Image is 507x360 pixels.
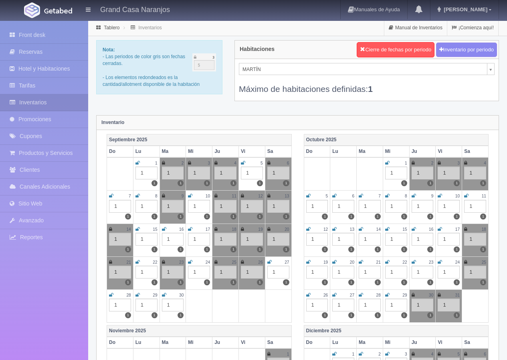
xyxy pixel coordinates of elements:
[206,260,210,264] small: 24
[375,214,381,220] label: 1
[480,279,486,285] label: 1
[265,146,291,157] th: Sa
[155,161,158,165] small: 1
[436,337,462,348] th: Vi
[257,180,263,186] label: 1
[283,214,289,220] label: 1
[267,233,289,246] div: 1
[427,279,433,285] label: 1
[241,266,263,279] div: 1
[257,246,263,252] label: 1
[101,120,124,125] strong: Inventario
[409,146,436,157] th: Ju
[409,337,436,348] th: Ju
[160,337,186,348] th: Ma
[402,260,407,264] small: 22
[455,293,460,297] small: 31
[230,180,236,186] label: 1
[330,146,357,157] th: Lu
[304,134,489,146] th: Octubre 2025
[332,266,354,279] div: 1
[484,352,486,356] small: 6
[442,6,487,12] span: [PERSON_NAME]
[429,260,433,264] small: 23
[464,233,486,246] div: 1
[239,75,495,95] div: Máximo de habitaciones definidas:
[332,200,354,213] div: 1
[178,312,184,318] label: 1
[24,2,40,18] img: Getabed
[188,266,210,279] div: 1
[454,246,460,252] label: 1
[96,40,222,94] div: - Las periodos de color gris son fechas cerradas. - Los elementos redondeados es la cantidad/allo...
[126,293,131,297] small: 28
[401,214,407,220] label: 1
[458,161,460,165] small: 3
[151,214,158,220] label: 1
[261,161,263,165] small: 5
[385,200,407,213] div: 1
[133,146,160,157] th: Lu
[306,299,328,311] div: 1
[454,180,460,186] label: 1
[332,299,354,311] div: 1
[138,25,162,31] a: Inventarios
[464,266,486,279] div: 1
[160,146,186,157] th: Ma
[204,214,210,220] label: 1
[240,46,275,52] h4: Habitaciones
[455,260,460,264] small: 24
[378,194,381,198] small: 7
[285,227,289,232] small: 20
[359,266,381,279] div: 1
[429,227,433,232] small: 16
[107,325,292,337] th: Noviembre 2025
[153,260,157,264] small: 22
[359,200,381,213] div: 1
[234,161,236,165] small: 4
[438,299,460,311] div: 1
[133,337,160,348] th: Lu
[306,233,328,246] div: 1
[103,47,115,53] b: Nota:
[162,299,184,311] div: 1
[100,4,170,14] h4: Grand Casa Naranjos
[405,194,407,198] small: 8
[412,167,434,179] div: 1
[405,161,407,165] small: 1
[162,200,184,213] div: 1
[265,337,291,348] th: Sa
[151,312,158,318] label: 1
[332,233,354,246] div: 1
[109,266,131,279] div: 1
[376,293,381,297] small: 28
[482,194,486,198] small: 11
[125,246,131,252] label: 1
[151,246,158,252] label: 1
[464,167,486,179] div: 1
[126,260,131,264] small: 21
[431,352,434,356] small: 4
[109,200,131,213] div: 1
[306,266,328,279] div: 1
[454,214,460,220] label: 1
[238,146,265,157] th: Vi
[232,227,236,232] small: 18
[135,299,158,311] div: 1
[384,20,447,36] a: Manual de Inventarios
[368,84,373,94] b: 1
[135,200,158,213] div: 1
[206,227,210,232] small: 17
[162,233,184,246] div: 1
[304,146,330,157] th: Do
[431,194,434,198] small: 9
[427,312,433,318] label: 1
[378,352,381,356] small: 2
[204,180,210,186] label: 1
[178,180,184,186] label: 1
[107,146,133,157] th: Do
[214,200,236,213] div: 1
[464,200,486,213] div: 1
[109,299,131,311] div: 1
[385,266,407,279] div: 1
